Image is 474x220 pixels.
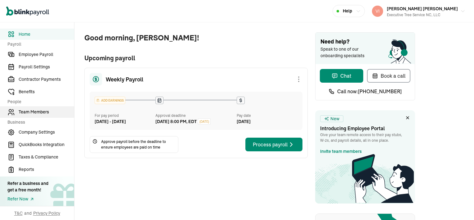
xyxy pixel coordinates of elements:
span: Speak to one of our onboarding specialists [320,46,373,59]
span: T&C [14,210,23,216]
span: Payroll [7,41,70,48]
span: [DATE] [199,119,209,124]
button: Book a call [367,69,410,83]
button: Help [333,5,365,17]
a: Invite team members [320,148,362,155]
div: Executive Tree Service NC, LLC [387,12,458,18]
span: Business [7,119,70,126]
span: QuickBooks Integration [19,141,74,148]
button: [PERSON_NAME] [PERSON_NAME]Executive Tree Service NC, LLC [369,3,468,19]
div: [DATE] 8:00 PM, EDT [155,118,197,125]
div: ADD EARNINGS [95,97,125,104]
span: [PERSON_NAME] [PERSON_NAME] [387,6,458,11]
span: Team Members [19,109,74,115]
span: Approve payroll before the deadline to ensure employees are paid on time [101,139,176,150]
span: Need help? [320,38,410,46]
div: For pay period [95,113,155,118]
div: [DATE] - [DATE] [95,118,155,125]
button: Process payroll [245,138,302,151]
div: Refer a business and get a free month! [7,180,48,193]
span: Call now: [PHONE_NUMBER] [337,88,402,95]
div: Chat [332,72,351,80]
iframe: Chat Widget [443,190,474,220]
p: Give your team remote access to their pay stubs, W‑2s, and payroll details, all in one place. [320,132,410,143]
span: New [330,116,339,122]
span: Contractor Payments [19,76,74,83]
span: Taxes & Compliance [19,154,74,160]
a: Refer Now [7,196,48,202]
span: Payroll Settings [19,64,74,70]
span: Benefits [19,89,74,95]
span: Home [19,31,74,38]
div: Pay date [237,113,297,118]
button: Chat [320,69,363,83]
span: Privacy Policy [33,210,60,216]
span: Help [343,8,352,14]
div: Approval deadline [155,113,234,118]
span: Weekly Payroll [106,75,143,84]
nav: Global [6,2,49,20]
div: Process payroll [253,141,295,148]
h3: Introducing Employee Portal [320,125,410,132]
span: Good morning, [PERSON_NAME]! [84,32,308,44]
span: Upcoming payroll [84,53,308,63]
div: Book a call [372,72,405,80]
span: Employee Payroll [19,51,74,58]
span: Company Settings [19,129,74,135]
div: [DATE] [237,118,297,125]
span: People [7,99,70,105]
span: Reports [19,166,74,173]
